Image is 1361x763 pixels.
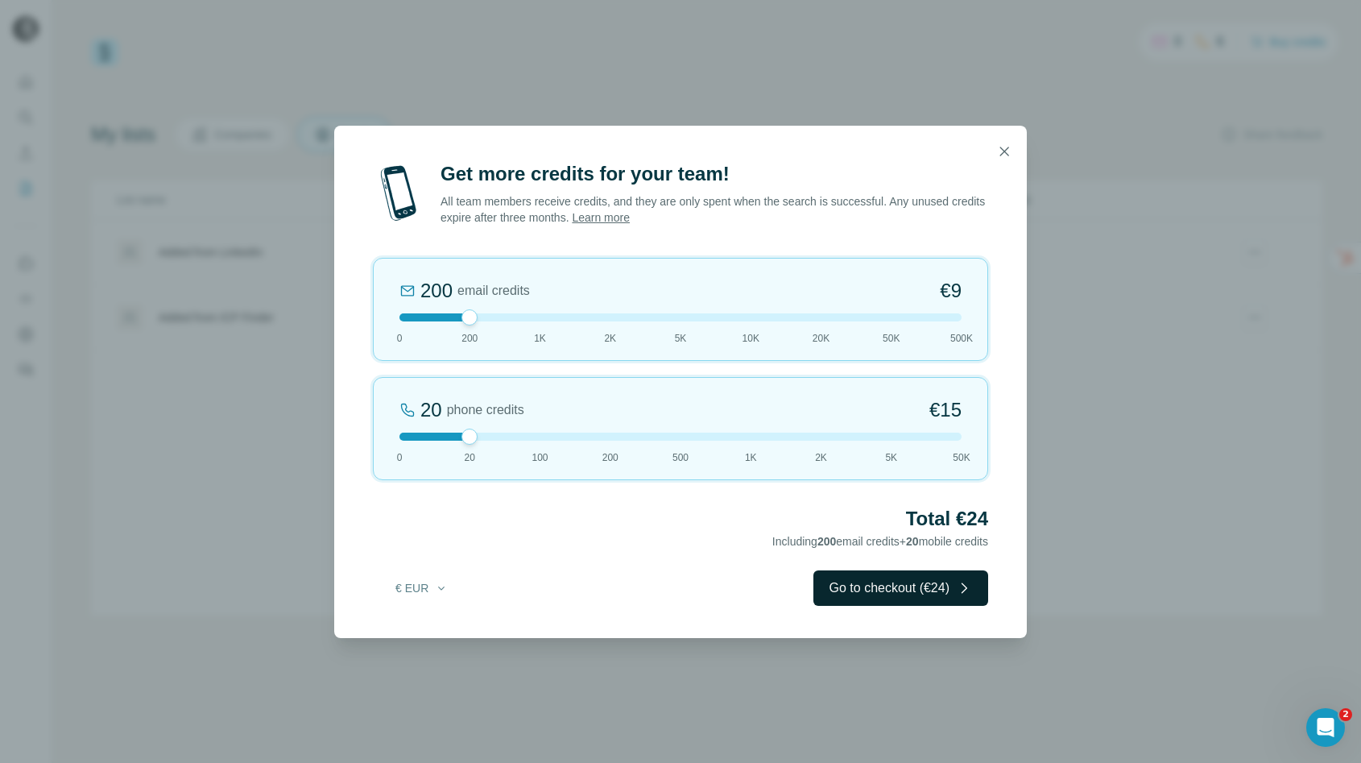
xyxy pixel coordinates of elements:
[420,397,442,423] div: 20
[1306,708,1345,747] iframe: Intercom live chat
[532,450,548,465] span: 100
[373,506,988,532] h2: Total €24
[940,278,962,304] span: €9
[813,570,988,606] button: Go to checkout (€24)
[465,450,475,465] span: 20
[950,331,973,346] span: 500K
[1339,708,1352,721] span: 2
[813,331,829,346] span: 20K
[604,331,616,346] span: 2K
[743,331,759,346] span: 10K
[772,535,988,548] span: Including email credits + mobile credits
[672,450,689,465] span: 500
[953,450,970,465] span: 50K
[373,161,424,226] img: mobile-phone
[929,397,962,423] span: €15
[457,281,530,301] span: email credits
[441,193,988,226] p: All team members receive credits, and they are only spent when the search is successful. Any unus...
[817,535,836,548] span: 200
[447,400,524,420] span: phone credits
[883,331,900,346] span: 50K
[397,450,403,465] span: 0
[461,331,478,346] span: 200
[815,450,827,465] span: 2K
[384,574,459,603] button: € EUR
[906,535,919,548] span: 20
[745,450,757,465] span: 1K
[675,331,687,346] span: 5K
[602,450,618,465] span: 200
[534,331,546,346] span: 1K
[885,450,897,465] span: 5K
[572,211,630,224] a: Learn more
[420,278,453,304] div: 200
[397,331,403,346] span: 0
